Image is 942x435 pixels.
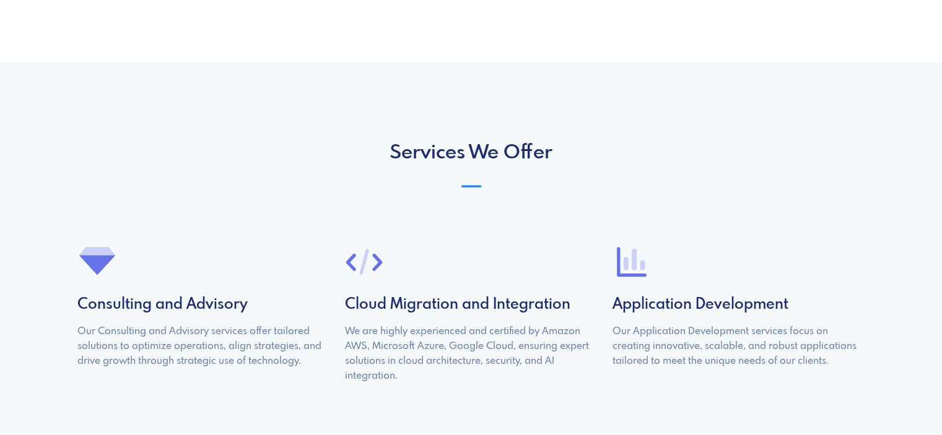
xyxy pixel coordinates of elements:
h4: Application Development [612,296,865,314]
p: Our Consulting and Advisory services offer tailored solutions to optimize operations, align strat... [77,324,330,369]
h4: Consulting and Advisory [77,296,330,314]
h4: Cloud Migration and Integration [344,296,597,314]
p: Our Application Development services focus on creating innovative, scalable, and robust applicati... [612,324,865,369]
p: We are highly experienced and certified by Amazon AWS, Microsoft Azure, Google Cloud, ensuring ex... [344,324,597,384]
h2: Services We Offer [70,142,873,165]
